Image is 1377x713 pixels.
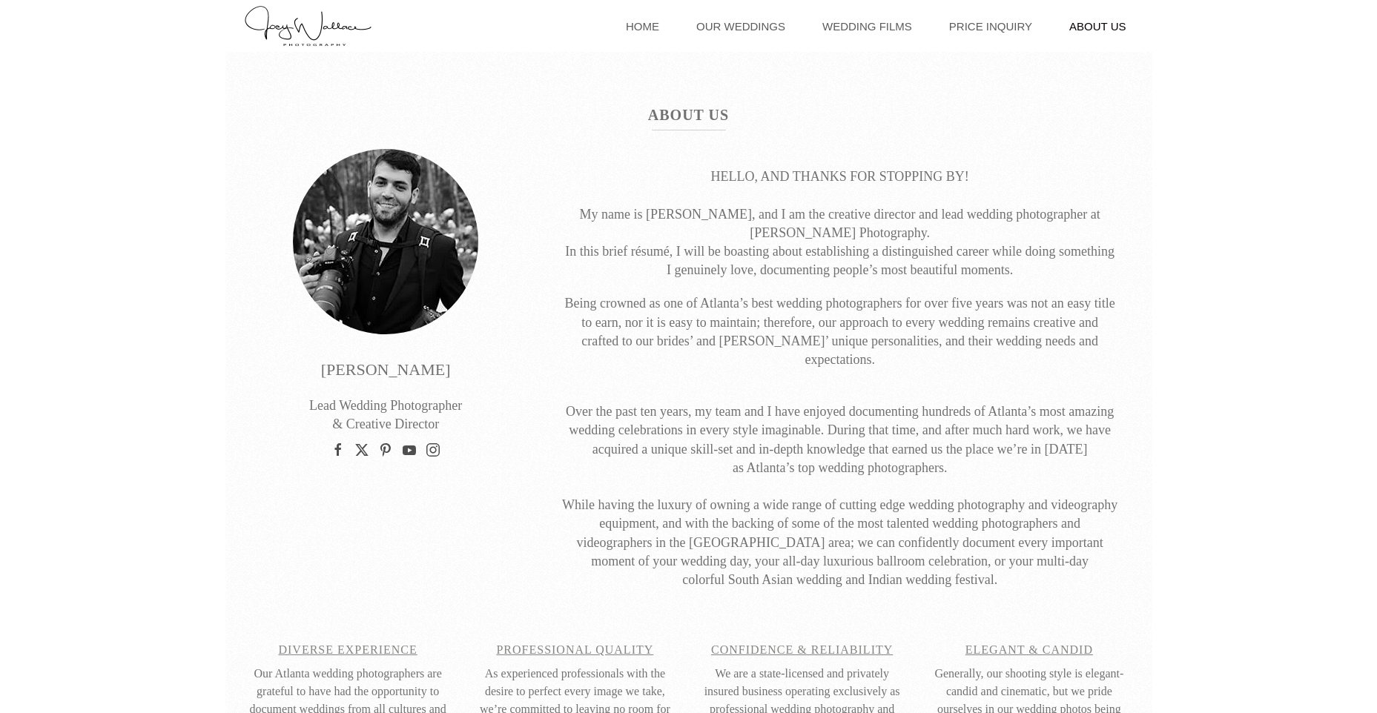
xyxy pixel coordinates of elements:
p: HELLO, AND THANKS FOR STOPPING BY! My name is [PERSON_NAME], and I am the creative director and l... [562,168,1118,279]
span: Confidence & Reliability [711,643,893,656]
p: Over the past ten years, my team and I have enjoyed documenting hundreds of Atlanta’s most amazin... [562,384,1118,589]
p: Lead Wedding Photographer & Creative Director [244,397,528,434]
span: Diverse Experience [278,643,417,656]
p: [PERSON_NAME] [244,359,528,382]
strong: About Us [648,107,729,123]
p: Being crowned as one of Atlanta’s best wedding photographers for over five years was not an easy ... [562,294,1118,369]
img: Joey Wallace Atlanta Wedding Photographer [293,149,478,334]
span: Elegant & Candid [965,643,1093,656]
span: Professional Quality [496,643,653,656]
